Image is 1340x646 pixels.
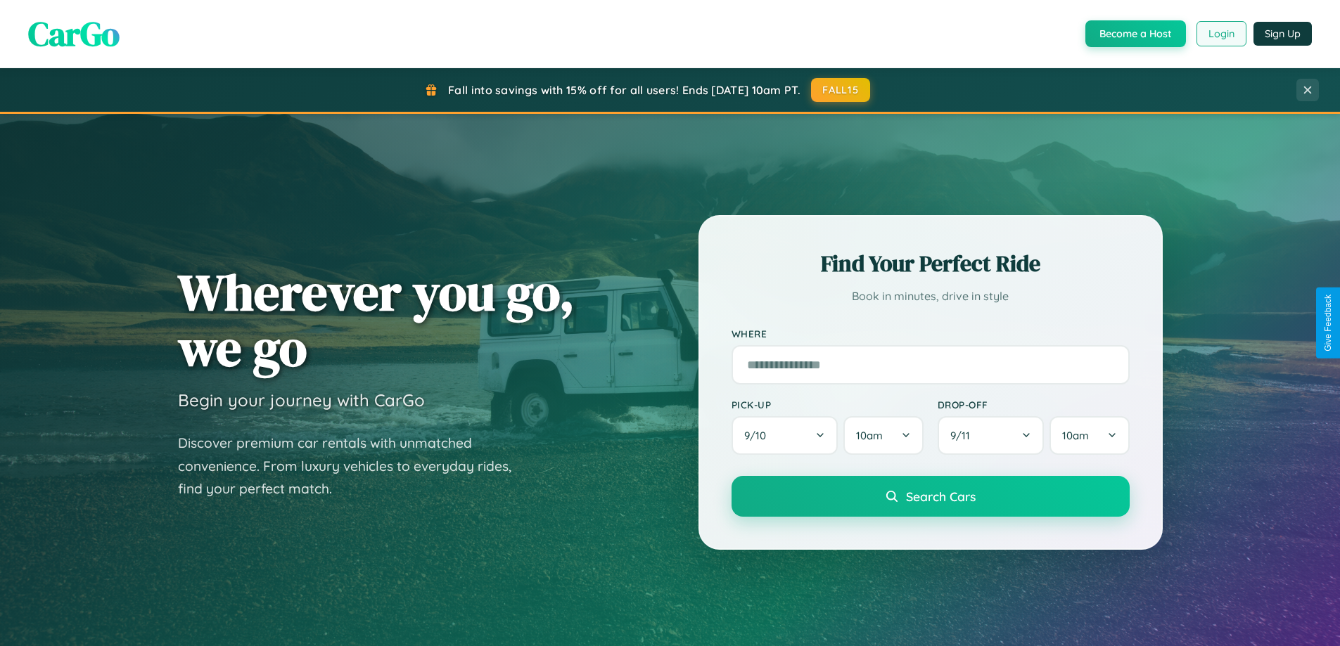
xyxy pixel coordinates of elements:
[732,328,1130,340] label: Where
[1323,295,1333,351] div: Give Feedback
[843,416,923,455] button: 10am
[1085,20,1186,47] button: Become a Host
[178,389,425,411] h3: Begin your journey with CarGo
[811,78,870,102] button: FALL15
[1049,416,1129,455] button: 10am
[28,11,120,57] span: CarGo
[1253,22,1312,46] button: Sign Up
[732,476,1130,517] button: Search Cars
[732,286,1130,306] p: Book in minutes, drive in style
[938,416,1045,455] button: 9/11
[732,399,924,411] label: Pick-up
[906,489,976,504] span: Search Cars
[1197,21,1246,46] button: Login
[856,429,883,442] span: 10am
[178,264,575,375] h1: Wherever you go, we go
[1062,429,1089,442] span: 10am
[178,432,530,500] p: Discover premium car rentals with unmatched convenience. From luxury vehicles to everyday rides, ...
[744,429,773,442] span: 9 / 10
[448,83,800,97] span: Fall into savings with 15% off for all users! Ends [DATE] 10am PT.
[938,399,1130,411] label: Drop-off
[732,416,838,455] button: 9/10
[950,429,977,442] span: 9 / 11
[732,248,1130,279] h2: Find Your Perfect Ride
